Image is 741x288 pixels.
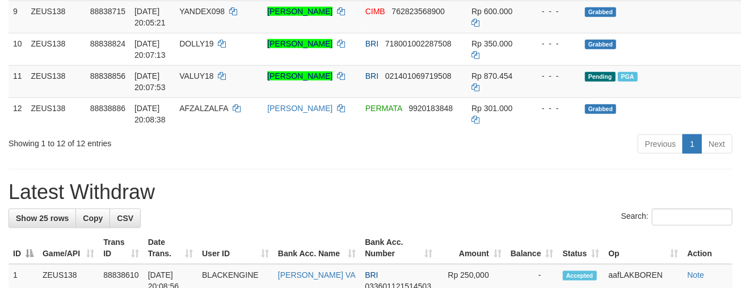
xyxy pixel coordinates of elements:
[533,6,576,17] div: - - -
[506,232,558,264] th: Balance: activate to sort column ascending
[558,232,604,264] th: Status: activate to sort column ascending
[9,65,27,98] td: 11
[618,72,638,82] span: Marked by aafchomsokheang
[533,38,576,49] div: - - -
[437,232,506,264] th: Amount: activate to sort column ascending
[179,104,228,113] span: AFZALZALFA
[365,71,378,81] span: BRI
[409,104,453,113] span: Copy 9920183848 to clipboard
[90,71,125,81] span: 88838856
[99,232,143,264] th: Trans ID: activate to sort column ascending
[90,39,125,48] span: 88838824
[585,7,617,17] span: Grabbed
[197,232,273,264] th: User ID: activate to sort column ascending
[27,65,86,98] td: ZEUS138
[385,39,452,48] span: Copy 718001002287508 to clipboard
[365,104,402,113] span: PERMATA
[365,7,385,16] span: CIMB
[16,214,69,223] span: Show 25 rows
[533,70,576,82] div: - - -
[267,39,332,48] a: [PERSON_NAME]
[134,39,166,60] span: [DATE] 20:07:13
[563,271,597,281] span: Accepted
[27,33,86,65] td: ZEUS138
[27,1,86,33] td: ZEUS138
[110,209,141,228] a: CSV
[83,214,103,223] span: Copy
[688,270,705,279] a: Note
[27,98,86,130] td: ZEUS138
[9,33,27,65] td: 10
[385,71,452,81] span: Copy 021401069719508 to clipboard
[90,7,125,16] span: 88838715
[9,209,76,228] a: Show 25 rows
[392,7,445,16] span: Copy 762823568900 to clipboard
[621,209,732,226] label: Search:
[585,40,617,49] span: Grabbed
[9,181,732,204] h1: Latest Withdraw
[273,232,360,264] th: Bank Acc. Name: activate to sort column ascending
[134,104,166,124] span: [DATE] 20:08:38
[585,104,617,114] span: Grabbed
[9,133,300,149] div: Showing 1 to 12 of 12 entries
[638,134,683,154] a: Previous
[471,71,512,81] span: Rp 870.454
[365,39,378,48] span: BRI
[533,103,576,114] div: - - -
[179,71,213,81] span: VALUY18
[38,232,99,264] th: Game/API: activate to sort column ascending
[585,72,616,82] span: Pending
[134,71,166,92] span: [DATE] 20:07:53
[9,98,27,130] td: 12
[267,104,332,113] a: [PERSON_NAME]
[683,134,702,154] a: 1
[701,134,732,154] a: Next
[652,209,732,226] input: Search:
[179,7,225,16] span: YANDEX098
[117,214,133,223] span: CSV
[365,270,378,279] span: BRI
[144,232,197,264] th: Date Trans.: activate to sort column ascending
[604,232,683,264] th: Op: activate to sort column ascending
[360,232,437,264] th: Bank Acc. Number: activate to sort column ascending
[471,104,512,113] span: Rp 301.000
[75,209,110,228] a: Copy
[471,39,512,48] span: Rp 350.000
[134,7,166,27] span: [DATE] 20:05:21
[278,270,356,279] a: [PERSON_NAME] VA
[9,1,27,33] td: 9
[471,7,512,16] span: Rp 600.000
[90,104,125,113] span: 88838886
[683,232,732,264] th: Action
[267,7,332,16] a: [PERSON_NAME]
[267,71,332,81] a: [PERSON_NAME]
[179,39,213,48] span: DOLLY19
[9,232,38,264] th: ID: activate to sort column descending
